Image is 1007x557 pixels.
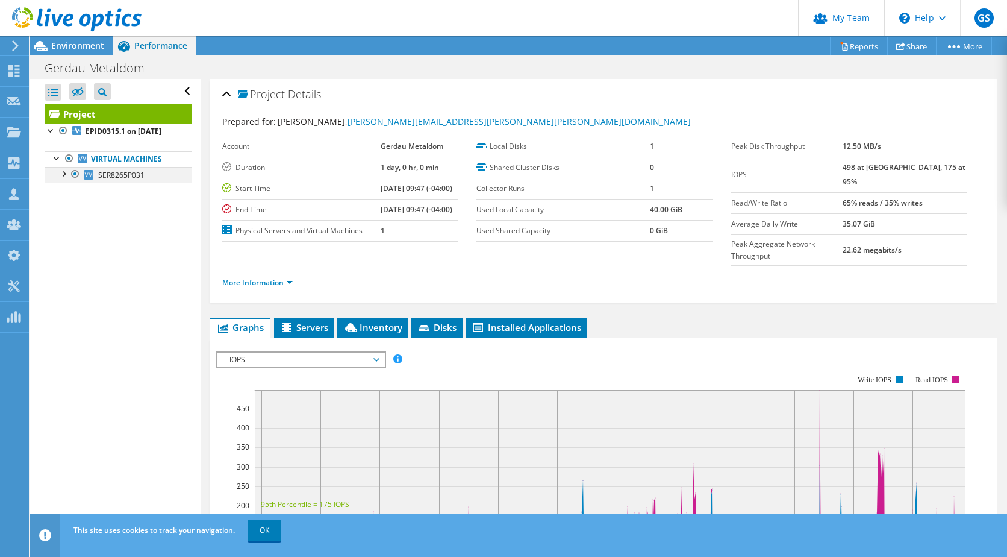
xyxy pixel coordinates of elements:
[45,151,192,167] a: Virtual Machines
[843,219,875,229] b: 35.07 GiB
[222,225,381,237] label: Physical Servers and Virtual Machines
[974,8,994,28] span: GS
[381,183,452,194] b: [DATE] 09:47 (-04:00)
[650,141,654,151] b: 1
[248,520,281,541] a: OK
[731,169,843,181] label: IOPS
[650,225,668,236] b: 0 GiB
[237,462,249,472] text: 300
[86,126,161,136] b: EPID0315.1 on [DATE]
[237,500,249,511] text: 200
[381,204,452,215] b: [DATE] 09:47 (-04:00)
[216,321,264,333] span: Graphs
[222,277,293,288] a: More Information
[381,141,443,151] b: Gerdau Metaldom
[45,124,192,139] a: EPID0315.1 on [DATE]
[731,218,843,230] label: Average Daily Write
[843,141,881,151] b: 12.50 MB/s
[830,37,888,55] a: Reports
[45,167,192,183] a: SER8265P031
[261,499,349,509] text: 95th Percentile = 175 IOPS
[476,204,649,216] label: Used Local Capacity
[45,104,192,124] a: Project
[650,204,682,215] b: 40.00 GiB
[843,245,902,255] b: 22.62 megabits/s
[476,162,649,174] label: Shared Cluster Disks
[650,162,654,172] b: 0
[134,40,187,51] span: Performance
[843,198,923,208] b: 65% reads / 35% writes
[476,225,649,237] label: Used Shared Capacity
[476,140,649,153] label: Local Disks
[288,87,321,101] span: Details
[223,353,378,367] span: IOPS
[650,183,654,194] b: 1
[843,162,965,187] b: 498 at [GEOGRAPHIC_DATA], 175 at 95%
[381,225,385,236] b: 1
[222,183,381,195] label: Start Time
[731,238,843,262] label: Peak Aggregate Network Throughput
[278,116,691,127] span: [PERSON_NAME],
[237,423,249,433] text: 400
[237,403,249,414] text: 450
[98,170,145,180] span: SER8265P031
[915,376,948,384] text: Read IOPS
[280,321,328,333] span: Servers
[348,116,691,127] a: [PERSON_NAME][EMAIL_ADDRESS][PERSON_NAME][PERSON_NAME][DOMAIN_NAME]
[39,61,163,75] h1: Gerdau Metaldom
[899,13,910,24] svg: \n
[73,525,235,535] span: This site uses cookies to track your navigation.
[237,481,249,491] text: 250
[51,40,104,51] span: Environment
[222,116,276,127] label: Prepared for:
[222,204,381,216] label: End Time
[472,321,581,333] span: Installed Applications
[731,197,843,209] label: Read/Write Ratio
[237,442,249,452] text: 350
[222,162,381,174] label: Duration
[858,376,891,384] text: Write IOPS
[476,183,649,195] label: Collector Runs
[238,89,285,101] span: Project
[887,37,937,55] a: Share
[222,140,381,153] label: Account
[731,140,843,153] label: Peak Disk Throughput
[417,321,457,333] span: Disks
[381,162,439,172] b: 1 day, 0 hr, 0 min
[936,37,992,55] a: More
[343,321,402,333] span: Inventory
